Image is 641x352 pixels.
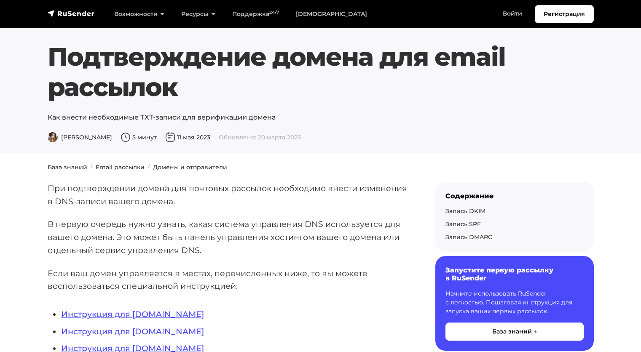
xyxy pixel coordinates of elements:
p: При подтверждении домена для почтовых рассылок необходимо внести изменения в DNS-записи вашего до... [48,182,408,208]
a: Запись DKIM [445,207,485,215]
img: Дата публикации [165,132,175,142]
span: 5 минут [121,133,157,141]
div: Содержание [445,192,584,200]
span: [PERSON_NAME] [48,133,112,141]
span: Обновлено: 20 марта 2025 [219,133,301,141]
a: Email рассылки [96,163,145,171]
h1: Подтверждение домена для email рассылок [48,42,594,102]
a: Домены и отправители [153,163,227,171]
a: Возможности [106,5,173,23]
a: Ресурсы [173,5,224,23]
p: Как внести необходимые ТХТ-записи для верификации домена [48,112,594,123]
a: Войти [494,5,531,22]
nav: breadcrumb [43,163,599,172]
a: Запись DMARC [445,233,492,241]
span: 11 мая 2023 [165,133,210,141]
a: [DEMOGRAPHIC_DATA] [287,5,375,23]
p: Начните использовать RuSender с легкостью. Пошаговая инструкция для запуска ваших первых рассылок. [445,289,584,316]
a: Регистрация [535,5,594,23]
a: База знаний [48,163,87,171]
button: База знаний → [445,323,584,341]
a: Запустите первую рассылку в RuSender Начните использовать RuSender с легкостью. Пошаговая инструк... [435,256,594,350]
a: Поддержка24/7 [224,5,287,23]
img: RuSender [48,9,95,18]
h6: Запустите первую рассылку в RuSender [445,266,584,282]
p: Если ваш домен управляется в местах, перечисленных ниже, то вы можете воспользоваться специальной... [48,267,408,293]
p: В первую очередь нужно узнать, какая система управления DNS используется для вашего домена. Это м... [48,218,408,256]
a: Инструкция для [DOMAIN_NAME] [61,326,204,336]
img: Время чтения [121,132,131,142]
a: Запись SPF [445,220,481,228]
a: Инструкция для [DOMAIN_NAME] [61,309,204,319]
sup: 24/7 [269,10,279,15]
